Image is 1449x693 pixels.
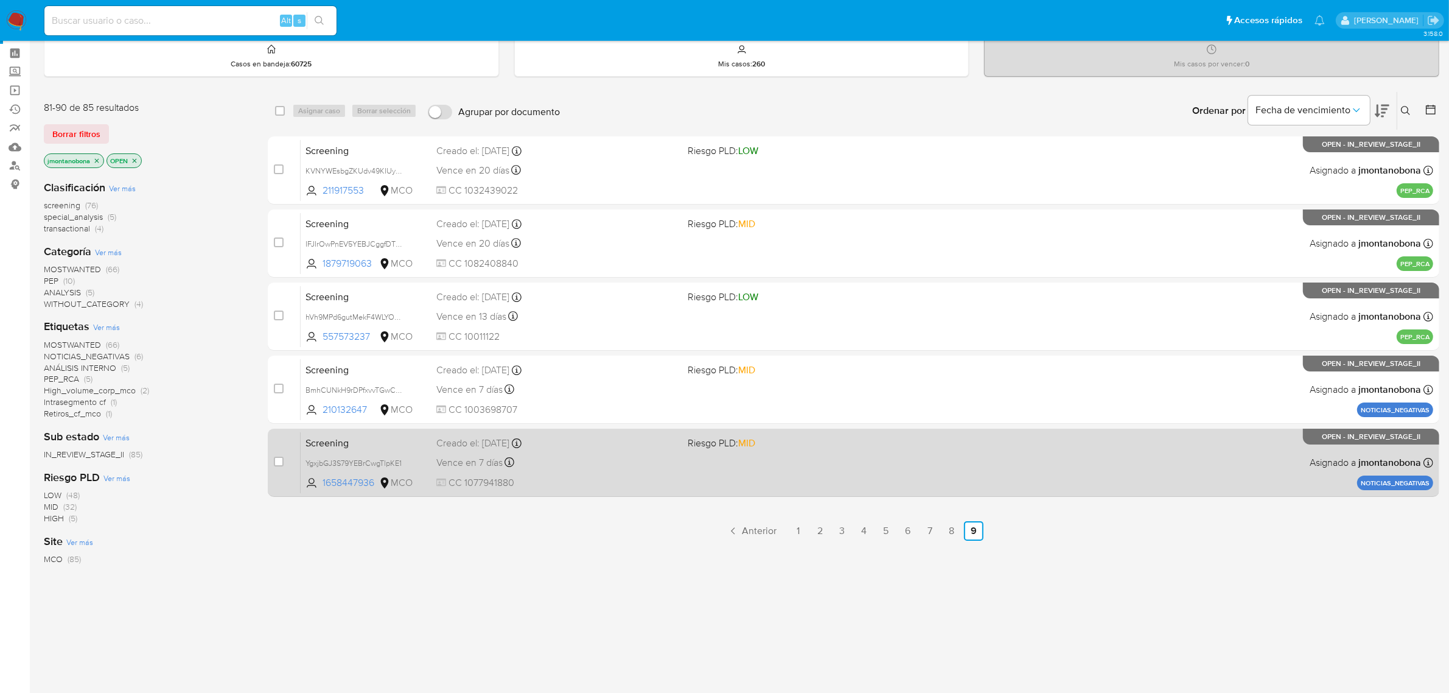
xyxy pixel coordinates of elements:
button: search-icon [307,12,332,29]
input: Buscar usuario o caso... [44,13,337,29]
p: juan.montanobonaga@mercadolibre.com.co [1354,15,1423,26]
a: Salir [1427,14,1440,27]
a: Notificaciones [1315,15,1325,26]
span: 3.158.0 [1423,29,1443,38]
span: s [298,15,301,26]
span: Accesos rápidos [1234,14,1302,27]
span: Alt [281,15,291,26]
